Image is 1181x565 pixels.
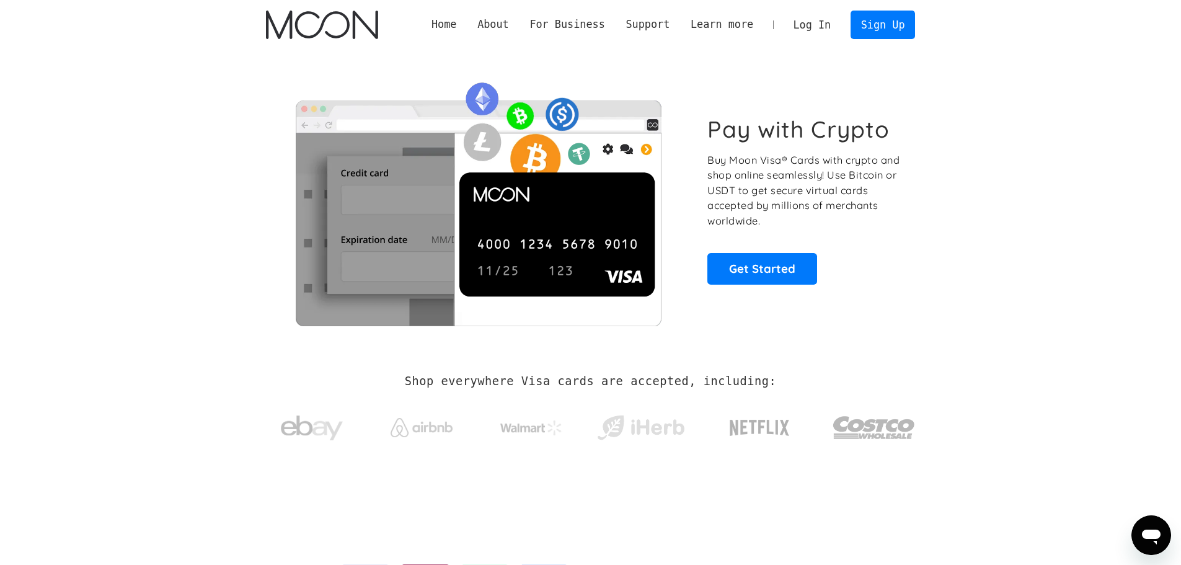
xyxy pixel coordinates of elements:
a: Sign Up [851,11,915,38]
img: Moon Logo [266,11,378,39]
a: Netflix [704,400,815,450]
img: iHerb [595,412,687,444]
div: Learn more [680,17,764,32]
div: Learn more [691,17,753,32]
a: Home [421,17,467,32]
div: Support [626,17,670,32]
div: About [467,17,519,32]
a: iHerb [595,399,687,450]
div: About [477,17,509,32]
a: Airbnb [375,406,467,443]
img: Costco [833,404,916,451]
img: Airbnb [391,418,453,437]
a: Log In [783,11,841,38]
img: Walmart [500,420,562,435]
img: Moon Cards let you spend your crypto anywhere Visa is accepted. [266,74,691,326]
a: Costco [833,392,916,457]
a: ebay [266,396,358,454]
h1: Pay with Crypto [707,115,890,143]
a: Get Started [707,253,817,284]
div: For Business [529,17,604,32]
iframe: Button to launch messaging window [1131,515,1171,555]
img: ebay [281,409,343,448]
div: For Business [520,17,616,32]
a: Walmart [485,408,577,442]
div: Support [616,17,680,32]
h2: Shop everywhere Visa cards are accepted, including: [405,375,776,388]
a: home [266,11,378,39]
p: Buy Moon Visa® Cards with crypto and shop online seamlessly! Use Bitcoin or USDT to get secure vi... [707,153,901,229]
img: Netflix [728,412,790,443]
